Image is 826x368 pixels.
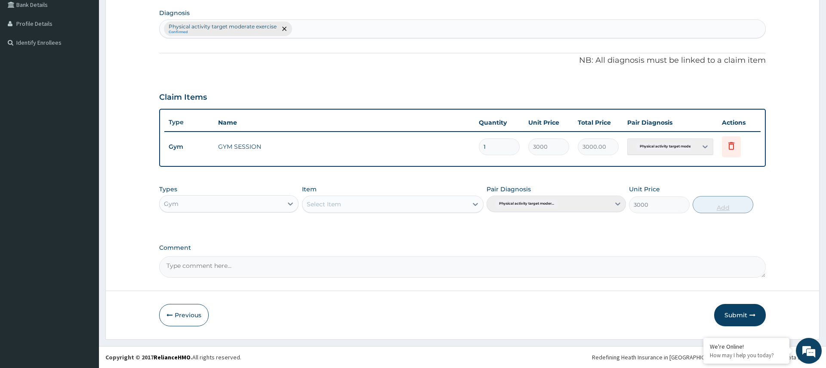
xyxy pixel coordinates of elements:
div: We're Online! [710,343,783,350]
label: Comment [159,244,765,251]
span: We're online! [50,108,119,195]
th: Unit Price [524,114,573,131]
label: Item [302,185,317,193]
label: Pair Diagnosis [487,185,531,193]
img: d_794563401_company_1708531726252_794563401 [16,43,35,64]
button: Previous [159,304,209,326]
div: Chat with us now [45,48,145,59]
th: Actions [718,114,761,131]
div: Redefining Heath Insurance in [GEOGRAPHIC_DATA] using Telemedicine and Data Science! [592,353,820,362]
a: RelianceHMO [154,353,191,361]
div: Select Item [307,200,341,209]
button: Add [693,196,753,213]
textarea: Type your message and hit 'Enter' [4,235,164,265]
td: GYM SESSION [214,138,474,155]
div: Gym [164,199,179,208]
strong: Copyright © 2017 . [105,353,192,361]
p: How may I help you today? [710,352,783,359]
footer: All rights reserved. [99,346,826,368]
label: Diagnosis [159,9,190,17]
label: Unit Price [629,185,660,193]
p: NB: All diagnosis must be linked to a claim item [159,55,765,66]
th: Total Price [573,114,623,131]
div: Minimize live chat window [141,4,162,25]
th: Quantity [475,114,524,131]
th: Pair Diagnosis [623,114,718,131]
th: Name [214,114,474,131]
h3: Claim Items [159,93,207,102]
label: Types [159,186,177,193]
button: Submit [714,304,766,326]
td: Gym [164,139,214,155]
th: Type [164,114,214,130]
